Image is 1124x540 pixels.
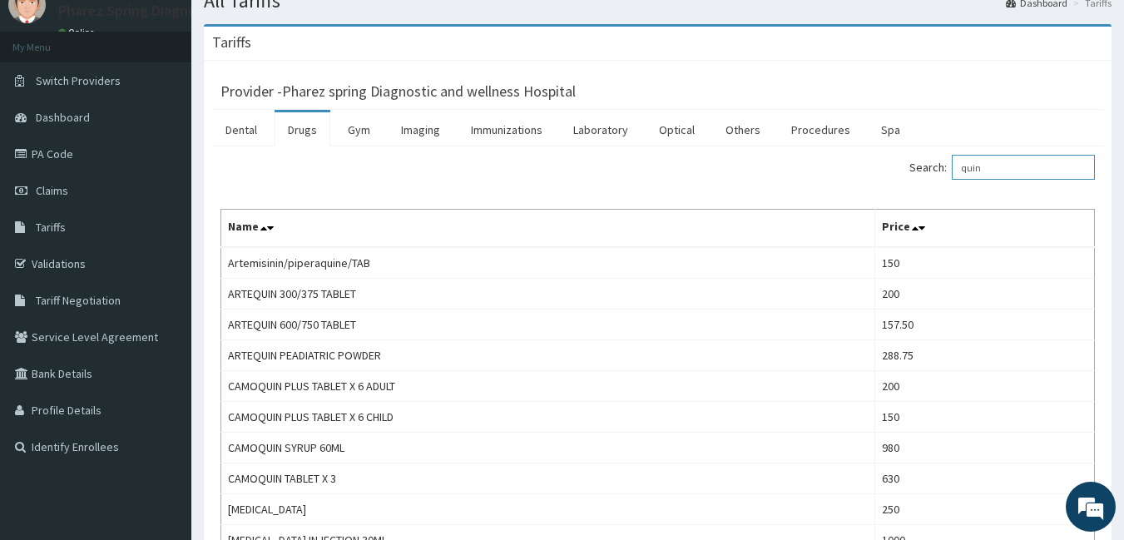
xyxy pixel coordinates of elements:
[874,279,1094,310] td: 200
[97,163,230,331] span: We're online!
[36,110,90,125] span: Dashboard
[952,155,1095,180] input: Search:
[874,433,1094,463] td: 980
[874,310,1094,340] td: 157.50
[874,494,1094,525] td: 250
[778,112,864,147] a: Procedures
[221,210,875,248] th: Name
[868,112,914,147] a: Spa
[874,210,1094,248] th: Price
[874,340,1094,371] td: 288.75
[334,112,384,147] a: Gym
[221,402,875,433] td: CAMOQUIN PLUS TABLET X 6 CHILD
[212,35,251,50] h3: Tariffs
[273,8,313,48] div: Minimize live chat window
[458,112,556,147] a: Immunizations
[221,494,875,525] td: [MEDICAL_DATA]
[909,155,1095,180] label: Search:
[36,183,68,198] span: Claims
[221,340,875,371] td: ARTEQUIN PEADIATRIC POWDER
[560,112,641,147] a: Laboratory
[221,310,875,340] td: ARTEQUIN 600/750 TABLET
[221,247,875,279] td: Artemisinin/piperaquine/TAB
[221,371,875,402] td: CAMOQUIN PLUS TABLET X 6 ADULT
[31,83,67,125] img: d_794563401_company_1708531726252_794563401
[8,362,317,420] textarea: Type your message and hit 'Enter'
[221,463,875,494] td: CAMOQUIN TABLET X 3
[874,371,1094,402] td: 200
[646,112,708,147] a: Optical
[58,3,365,18] p: Pharez Spring Diagnostic and wellness hospital
[36,293,121,308] span: Tariff Negotiation
[874,463,1094,494] td: 630
[36,220,66,235] span: Tariffs
[221,433,875,463] td: CAMOQUIN SYRUP 60ML
[58,27,98,38] a: Online
[87,93,280,115] div: Chat with us now
[388,112,453,147] a: Imaging
[874,247,1094,279] td: 150
[36,73,121,88] span: Switch Providers
[874,402,1094,433] td: 150
[220,84,576,99] h3: Provider - Pharez spring Diagnostic and wellness Hospital
[275,112,330,147] a: Drugs
[212,112,270,147] a: Dental
[221,279,875,310] td: ARTEQUIN 300/375 TABLET
[712,112,774,147] a: Others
